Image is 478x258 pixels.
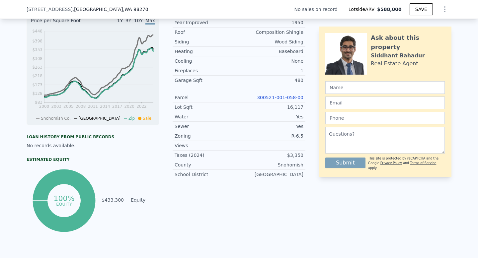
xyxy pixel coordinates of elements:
[56,201,72,206] tspan: equity
[53,194,74,203] tspan: 100%
[117,18,123,23] span: 1Y
[175,77,239,84] div: Garage Sqft
[32,29,42,33] tspan: $448
[325,97,445,109] input: Email
[145,18,155,25] span: Max
[88,104,98,109] tspan: 2011
[175,142,239,149] div: Views
[175,29,239,35] div: Roof
[101,196,124,204] td: $433,300
[41,116,71,121] span: Snohomish Co.
[410,3,433,15] button: SAVE
[128,116,135,121] span: Zip
[73,6,148,13] span: , [GEOGRAPHIC_DATA]
[175,67,239,74] div: Fireplaces
[438,3,451,16] button: Show Options
[325,112,445,124] input: Phone
[239,113,303,120] div: Yes
[239,171,303,178] div: [GEOGRAPHIC_DATA]
[100,104,110,109] tspan: 2014
[175,113,239,120] div: Water
[239,152,303,159] div: $3,350
[239,48,303,55] div: Baseboard
[239,67,303,74] div: 1
[32,47,42,52] tspan: $353
[239,38,303,45] div: Wood Siding
[32,74,42,78] tspan: $218
[239,161,303,168] div: Snohomish
[51,104,61,109] tspan: 2003
[27,142,159,149] div: No records available.
[32,83,42,87] tspan: $173
[27,157,159,162] div: Estimated Equity
[134,18,143,23] span: 10Y
[175,152,239,159] div: Taxes (2024)
[239,133,303,139] div: R-6.5
[239,19,303,26] div: 1950
[294,6,343,13] div: No sales on record
[79,116,120,121] span: [GEOGRAPHIC_DATA]
[175,94,239,101] div: Parcel
[239,29,303,35] div: Composition Shingle
[175,48,239,55] div: Heating
[32,91,42,96] tspan: $128
[380,161,402,165] a: Privacy Policy
[136,104,147,109] tspan: 2022
[125,18,131,23] span: 3Y
[349,6,377,13] span: Lotside ARV
[410,161,436,165] a: Terms of Service
[239,123,303,130] div: Yes
[63,104,74,109] tspan: 2005
[371,52,425,60] div: Siddhant Bahadur
[175,133,239,139] div: Zoning
[175,161,239,168] div: County
[377,7,402,12] span: $588,000
[31,17,93,28] div: Price per Square Foot
[27,6,73,13] span: [STREET_ADDRESS]
[143,116,151,121] span: Sale
[257,95,303,100] a: 300521-001-058-00
[175,104,239,110] div: Lot Sqft
[325,81,445,94] input: Name
[175,171,239,178] div: School District
[239,104,303,110] div: 16,117
[239,58,303,64] div: None
[124,104,134,109] tspan: 2020
[371,33,445,52] div: Ask about this property
[175,58,239,64] div: Cooling
[371,60,418,68] div: Real Estate Agent
[32,39,42,43] tspan: $398
[32,65,42,70] tspan: $263
[239,77,303,84] div: 480
[32,56,42,61] tspan: $308
[123,7,148,12] span: , WA 98270
[175,123,239,130] div: Sewer
[39,104,49,109] tspan: 2000
[175,38,239,45] div: Siding
[325,158,365,168] button: Submit
[368,156,445,170] div: This site is protected by reCAPTCHA and the Google and apply.
[112,104,122,109] tspan: 2017
[129,196,159,204] td: Equity
[27,134,159,140] div: Loan history from public records
[175,19,239,26] div: Year Improved
[35,100,42,105] tspan: $83
[76,104,86,109] tspan: 2008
